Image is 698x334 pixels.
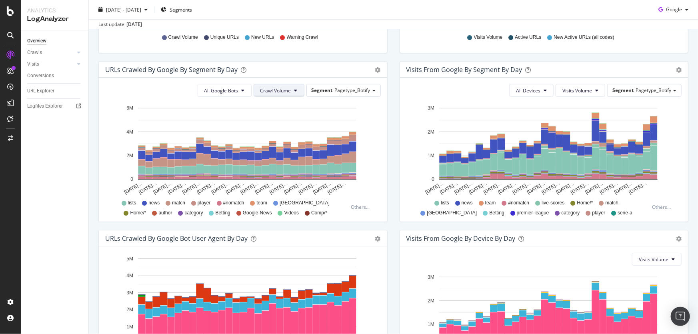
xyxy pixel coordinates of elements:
span: Home/* [577,200,593,206]
div: Conversions [27,72,54,80]
span: #nomatch [508,200,530,206]
span: Crawl Volume [260,87,291,94]
span: news [462,200,473,206]
span: All Devices [516,87,540,94]
span: Segments [170,6,192,13]
div: Overview [27,37,46,45]
span: serie-a [618,210,632,216]
span: Google-News [243,210,272,216]
button: Visits Volume [632,253,682,266]
span: All Google Bots [204,87,238,94]
span: Comp/* [311,210,327,216]
text: 3M [126,290,133,296]
text: 1M [126,324,133,330]
span: team [485,200,496,206]
div: URL Explorer [27,87,54,95]
text: 2M [428,129,434,135]
a: URL Explorer [27,87,83,95]
span: match [172,200,185,206]
span: player [198,200,211,206]
div: Others... [351,204,374,210]
div: Open Intercom Messenger [671,307,690,326]
span: category [562,210,580,216]
div: Crawls [27,48,42,57]
div: Analytics [27,6,82,14]
span: New URLs [251,34,274,41]
span: [GEOGRAPHIC_DATA] [427,210,477,216]
div: URLs Crawled by Google By Segment By Day [105,66,238,74]
span: team [256,200,267,206]
text: 2M [126,153,133,159]
a: Visits [27,60,75,68]
span: Crawl Volume [168,34,198,41]
svg: A chart. [105,103,378,196]
span: Betting [489,210,504,216]
span: Pagetype_Botify [335,87,370,94]
a: Conversions [27,72,83,80]
button: Google [655,3,692,16]
text: 2M [428,298,434,304]
a: Logfiles Explorer [27,102,83,110]
span: Visits Volume [562,87,592,94]
text: 1M [428,153,434,159]
span: Google [666,6,682,13]
span: [GEOGRAPHIC_DATA] [280,200,330,206]
span: news [148,200,160,206]
span: Segment [612,87,634,94]
span: Betting [216,210,230,216]
span: Segment [312,87,333,94]
button: Visits Volume [556,84,605,97]
button: [DATE] - [DATE] [95,3,151,16]
div: [DATE] [126,21,142,28]
div: Visits [27,60,39,68]
div: URLs Crawled by Google bot User Agent By Day [105,234,248,242]
svg: A chart. [406,103,679,196]
text: 0 [130,177,133,182]
button: All Google Bots [198,84,252,97]
span: Warning Crawl [287,34,318,41]
div: Visits from Google By Segment By Day [406,66,522,74]
text: 2M [126,307,133,313]
span: category [184,210,203,216]
text: 4M [126,273,133,279]
span: premier-league [517,210,549,216]
text: 5M [126,256,133,262]
span: Active URLs [515,34,541,41]
span: Unique URLs [210,34,239,41]
span: Visits Volume [474,34,503,41]
span: New Active URLs (all codes) [554,34,614,41]
text: 3M [428,274,434,280]
span: lists [128,200,136,206]
span: match [606,200,619,206]
button: Crawl Volume [254,84,304,97]
div: Others... [652,204,674,210]
div: Logfiles Explorer [27,102,63,110]
div: gear [676,67,682,73]
div: gear [375,67,381,73]
span: Home/* [130,210,146,216]
text: 0 [432,177,434,182]
text: 6M [126,106,133,111]
span: player [592,210,606,216]
span: [DATE] - [DATE] [106,6,141,13]
div: LogAnalyzer [27,14,82,24]
text: 4M [126,129,133,135]
span: author [158,210,172,216]
text: 1M [428,322,434,328]
button: All Devices [509,84,554,97]
a: Overview [27,37,83,45]
div: Last update [98,21,142,28]
button: Segments [158,3,195,16]
div: gear [375,236,381,242]
span: lists [441,200,449,206]
a: Crawls [27,48,75,57]
span: Visits Volume [639,256,668,263]
div: gear [676,236,682,242]
div: Visits From Google By Device By Day [406,234,516,242]
span: #nomatch [223,200,244,206]
text: 3M [428,106,434,111]
span: Pagetype_Botify [636,87,671,94]
span: live-scores [542,200,564,206]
